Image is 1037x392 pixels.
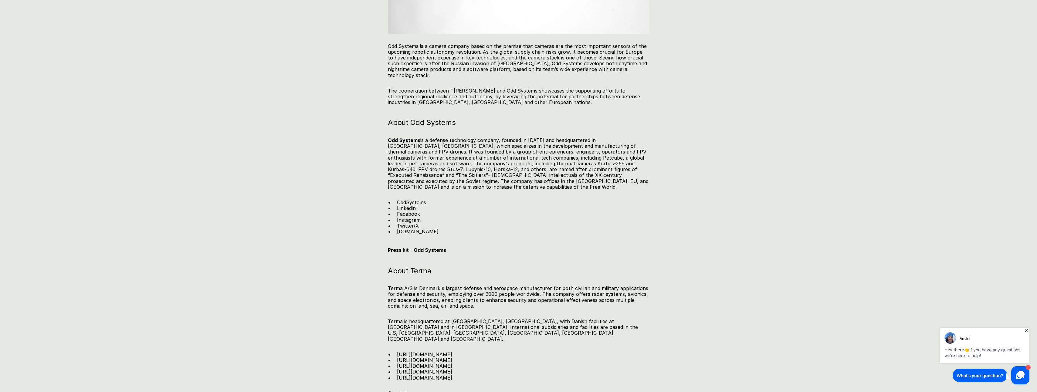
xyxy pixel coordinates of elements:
[388,43,649,78] p: Odd Systems is a camera company based on the premise that cameras are the most important sensors ...
[397,211,420,217] a: Facebook
[388,88,649,106] p: The cooperation between T​​[PERSON_NAME] and Odd Systems showcases the supporting efforts to stre...
[388,266,649,276] h3: ​​About Terma
[938,326,1031,386] iframe: HelpCrunch
[397,363,452,369] a: [URL][DOMAIN_NAME]
[397,369,452,375] a: [URL][DOMAIN_NAME]
[388,286,649,309] p: Terma A/S is Denmark's largest defense and aerospace manufacturer for both civilian and military ...
[397,351,452,357] a: [URL][DOMAIN_NAME]
[388,137,420,143] strong: Odd Systems
[397,199,426,205] a: OddSystems
[388,117,649,128] h3: ​​About Odd Systems
[388,247,446,253] a: Press kit – Odd Systems
[388,137,649,190] p: is a defense technology company, founded in [DATE] and headquartered in [GEOGRAPHIC_DATA], [GEOGR...
[397,228,439,235] a: [DOMAIN_NAME]
[397,357,452,363] a: [URL][DOMAIN_NAME]
[397,217,421,223] a: Instagram
[397,223,419,229] a: Twitter/X
[397,205,416,211] a: Linkedin
[397,375,452,381] a: [URL][DOMAIN_NAME]
[388,319,649,342] p: Terma is headquartered at [GEOGRAPHIC_DATA], [GEOGRAPHIC_DATA], with Danish facilities at [GEOGRA...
